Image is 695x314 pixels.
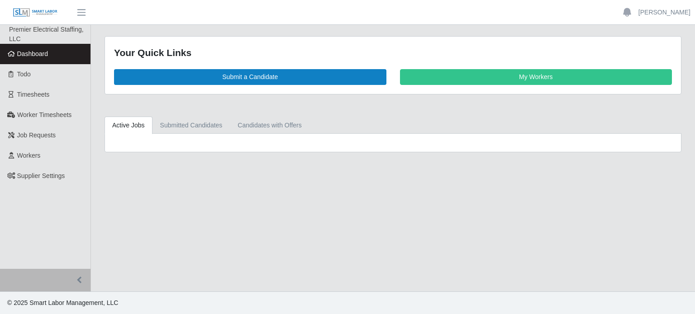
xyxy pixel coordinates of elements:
a: Active Jobs [105,117,152,134]
img: SLM Logo [13,8,58,18]
span: Timesheets [17,91,50,98]
a: Submit a Candidate [114,69,386,85]
span: © 2025 Smart Labor Management, LLC [7,299,118,306]
span: Job Requests [17,131,56,139]
span: Premier Electrical Staffing, LLC [9,26,84,42]
span: Supplier Settings [17,172,65,179]
a: My Workers [400,69,672,85]
span: Dashboard [17,50,48,57]
span: Worker Timesheets [17,111,71,118]
div: Your Quick Links [114,46,672,60]
a: Candidates with Offers [230,117,309,134]
span: Todo [17,70,31,78]
span: Workers [17,152,41,159]
a: [PERSON_NAME] [638,8,690,17]
a: Submitted Candidates [152,117,230,134]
